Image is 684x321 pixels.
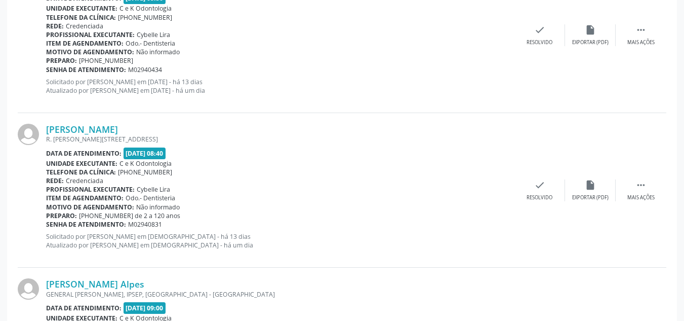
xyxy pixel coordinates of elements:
[79,56,133,65] span: [PHONE_NUMBER]
[128,220,162,229] span: M02940831
[627,194,655,201] div: Mais ações
[46,56,77,65] b: Preparo:
[126,194,175,202] span: Odo.- Dentisteria
[527,194,552,201] div: Resolvido
[79,211,180,220] span: [PHONE_NUMBER] de 2 a 120 anos
[137,185,170,194] span: Cybelle Lira
[46,211,77,220] b: Preparo:
[46,159,117,168] b: Unidade executante:
[118,13,172,22] span: [PHONE_NUMBER]
[627,39,655,46] div: Mais ações
[46,194,124,202] b: Item de agendamento:
[46,13,116,22] b: Telefone da clínica:
[46,124,118,135] a: [PERSON_NAME]
[46,149,122,158] b: Data de atendimento:
[136,203,180,211] span: Não informado
[46,290,514,299] div: GENERAL [PERSON_NAME], IPSEP, [GEOGRAPHIC_DATA] - [GEOGRAPHIC_DATA]
[46,4,117,13] b: Unidade executante:
[66,22,103,30] span: Credenciada
[136,48,180,56] span: Não informado
[18,278,39,300] img: img
[527,39,552,46] div: Resolvido
[124,148,166,159] span: [DATE] 08:40
[46,22,64,30] b: Rede:
[118,168,172,176] span: [PHONE_NUMBER]
[46,304,122,312] b: Data de atendimento:
[126,39,175,48] span: Odo.- Dentisteria
[46,135,514,144] div: R. [PERSON_NAME][STREET_ADDRESS]
[124,302,166,314] span: [DATE] 09:00
[46,176,64,185] b: Rede:
[18,124,39,145] img: img
[46,220,126,229] b: Senha de atendimento:
[572,39,609,46] div: Exportar (PDF)
[128,65,162,74] span: M02940434
[46,30,135,39] b: Profissional executante:
[635,24,647,35] i: 
[46,48,134,56] b: Motivo de agendamento:
[585,180,596,191] i: insert_drive_file
[46,168,116,176] b: Telefone da clínica:
[46,278,144,290] a: [PERSON_NAME] Alpes
[119,159,172,168] span: C e K Odontologia
[585,24,596,35] i: insert_drive_file
[572,194,609,201] div: Exportar (PDF)
[534,180,545,191] i: check
[46,203,134,211] b: Motivo de agendamento:
[137,30,170,39] span: Cybelle Lira
[534,24,545,35] i: check
[119,4,172,13] span: C e K Odontologia
[46,232,514,249] p: Solicitado por [PERSON_NAME] em [DEMOGRAPHIC_DATA] - há 13 dias Atualizado por [PERSON_NAME] em [...
[46,39,124,48] b: Item de agendamento:
[46,65,126,74] b: Senha de atendimento:
[46,78,514,95] p: Solicitado por [PERSON_NAME] em [DATE] - há 13 dias Atualizado por [PERSON_NAME] em [DATE] - há u...
[66,176,103,185] span: Credenciada
[635,180,647,191] i: 
[46,185,135,194] b: Profissional executante:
